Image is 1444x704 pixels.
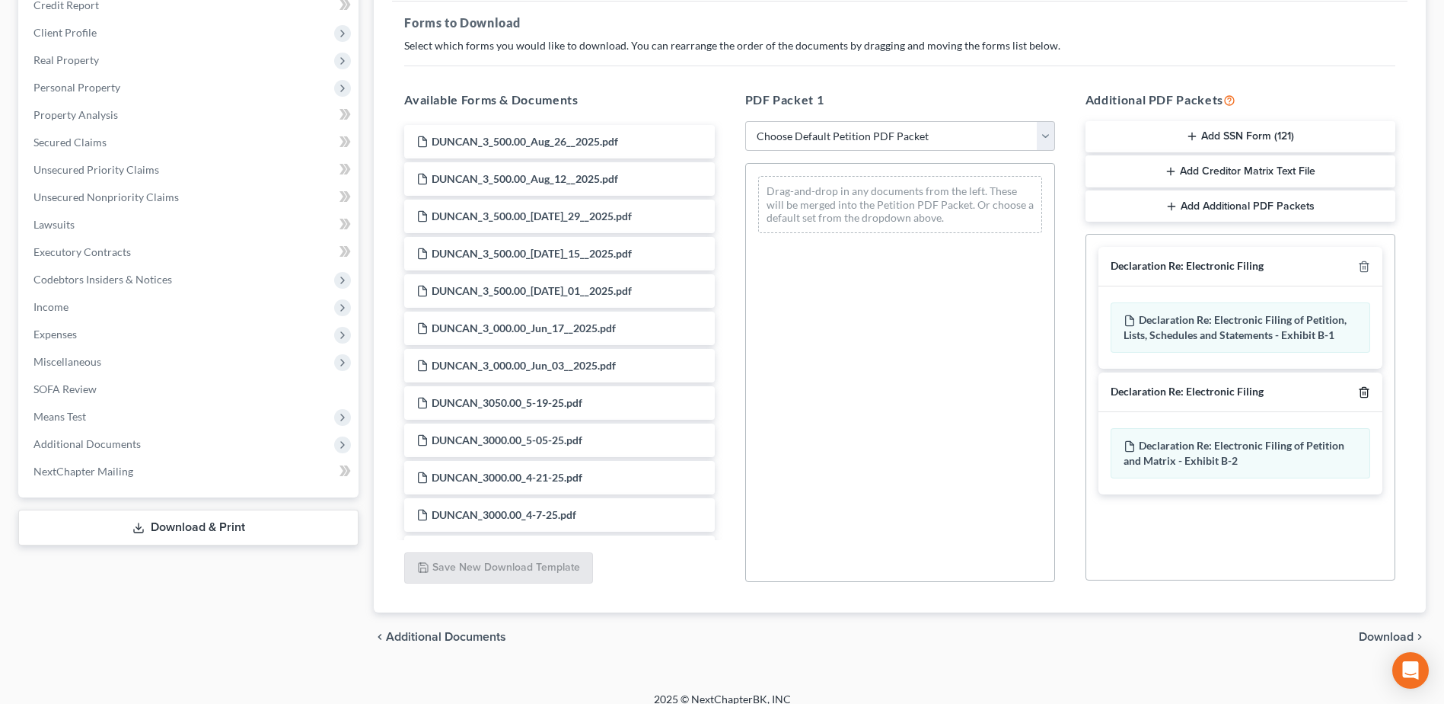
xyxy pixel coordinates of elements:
[21,184,359,211] a: Unsecured Nonpriority Claims
[432,284,632,297] span: DUNCAN_3_500.00_[DATE]_01__2025.pdf
[33,163,159,176] span: Unsecured Priority Claims
[21,238,359,266] a: Executory Contracts
[1085,155,1395,187] button: Add Creditor Matrix Text File
[21,211,359,238] a: Lawsuits
[1414,631,1426,643] i: chevron_right
[758,176,1042,233] div: Drag-and-drop in any documents from the left. These will be merged into the Petition PDF Packet. ...
[21,458,359,485] a: NextChapter Mailing
[432,210,632,222] span: DUNCAN_3_500.00_[DATE]_29__2025.pdf
[432,172,618,185] span: DUNCAN_3_500.00_Aug_12__2025.pdf
[404,14,1395,32] h5: Forms to Download
[1111,259,1264,274] div: Declaration Re: Electronic Filing
[432,359,616,372] span: DUNCAN_3_000.00_Jun_03__2025.pdf
[432,135,618,148] span: DUNCAN_3_500.00_Aug_26__2025.pdf
[432,434,582,446] span: DUNCAN_3000.00_5-05-25.pdf
[432,396,582,409] span: DUNCAN_3050.00_5-19-25.pdf
[33,382,97,395] span: SOFA Review
[21,156,359,184] a: Unsecured Priority Claims
[33,465,133,478] span: NextChapter Mailing
[1111,428,1370,478] div: Declaration Re: Electronic Filing of Petition and Matrix - Exhibit B-2
[432,471,582,484] span: DUNCAN_3000.00_4-21-25.pdf
[374,631,506,643] a: chevron_left Additional Documents
[33,355,101,368] span: Miscellaneous
[33,273,172,286] span: Codebtors Insiders & Notices
[18,510,359,546] a: Download & Print
[432,247,632,260] span: DUNCAN_3_500.00_[DATE]_15__2025.pdf
[33,328,77,341] span: Expenses
[33,190,179,203] span: Unsecured Nonpriority Claims
[33,300,69,313] span: Income
[33,218,75,231] span: Lawsuits
[1359,631,1426,643] button: Download chevron_right
[432,322,616,334] span: DUNCAN_3_000.00_Jun_17__2025.pdf
[33,410,86,423] span: Means Test
[1392,652,1429,689] div: Open Intercom Messenger
[33,53,99,66] span: Real Property
[386,631,506,643] span: Additional Documents
[404,91,714,109] h5: Available Forms & Documents
[33,108,118,121] span: Property Analysis
[1085,91,1395,109] h5: Additional PDF Packets
[1124,313,1347,341] span: Declaration Re: Electronic Filing of Petition, Lists, Schedules and Statements - Exhibit B-1
[21,129,359,156] a: Secured Claims
[1085,121,1395,153] button: Add SSN Form (121)
[432,508,576,521] span: DUNCAN_3000.00_4-7-25.pdf
[33,81,120,94] span: Personal Property
[1111,385,1264,399] div: Declaration Re: Electronic Filing
[404,552,593,584] button: Save New Download Template
[33,245,131,258] span: Executory Contracts
[374,631,386,643] i: chevron_left
[33,26,97,39] span: Client Profile
[33,437,141,450] span: Additional Documents
[404,38,1395,53] p: Select which forms you would like to download. You can rearrange the order of the documents by dr...
[33,136,107,149] span: Secured Claims
[745,91,1055,109] h5: PDF Packet 1
[1085,190,1395,222] button: Add Additional PDF Packets
[21,376,359,403] a: SOFA Review
[1359,631,1414,643] span: Download
[21,101,359,129] a: Property Analysis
